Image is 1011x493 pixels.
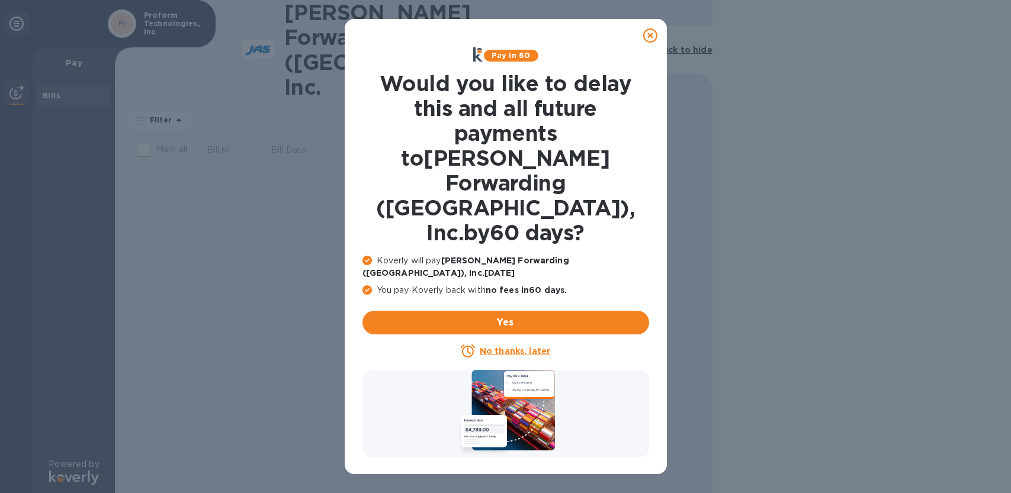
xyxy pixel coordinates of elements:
[362,254,649,279] p: Koverly will pay
[492,51,530,60] b: Pay in 60
[486,285,567,295] b: no fees in 60 days .
[362,311,649,334] button: Yes
[362,256,569,278] b: [PERSON_NAME] Forwarding ([GEOGRAPHIC_DATA]), Inc. [DATE]
[372,315,640,330] span: Yes
[362,284,649,297] p: You pay Koverly back with
[480,346,550,356] u: No thanks, later
[362,71,649,245] h1: Would you like to delay this and all future payments to [PERSON_NAME] Forwarding ([GEOGRAPHIC_DAT...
